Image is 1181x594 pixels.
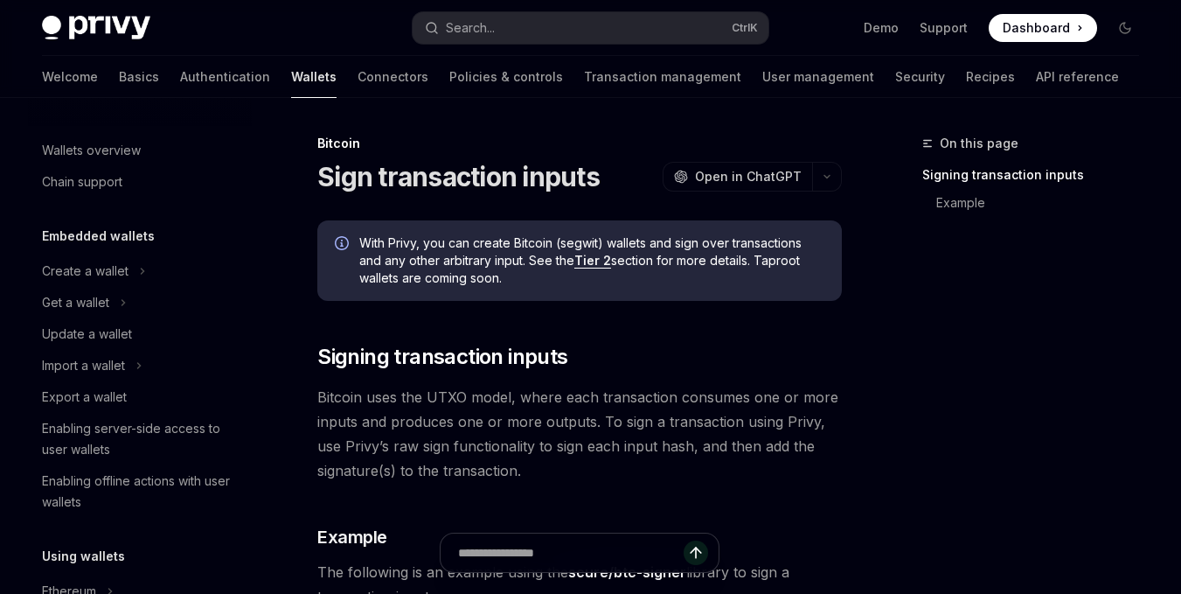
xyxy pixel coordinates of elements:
[695,168,802,185] span: Open in ChatGPT
[42,471,241,513] div: Enabling offline actions with user wallets
[413,12,769,44] button: Open search
[335,236,352,254] svg: Info
[42,355,125,376] div: Import a wallet
[989,14,1097,42] a: Dashboard
[684,541,708,565] button: Send message
[28,135,252,166] a: Wallets overview
[1036,56,1119,98] a: API reference
[119,56,159,98] a: Basics
[458,534,684,572] input: Ask a question...
[317,161,600,192] h1: Sign transaction inputs
[358,56,428,98] a: Connectors
[42,261,129,282] div: Create a wallet
[28,318,252,350] a: Update a wallet
[42,140,141,161] div: Wallets overview
[291,56,337,98] a: Wallets
[663,162,812,192] button: Open in ChatGPT
[446,17,495,38] div: Search...
[732,21,758,35] span: Ctrl K
[317,135,842,152] div: Bitcoin
[42,418,241,460] div: Enabling server-side access to user wallets
[28,287,252,318] button: Toggle Get a wallet section
[28,166,252,198] a: Chain support
[922,189,1153,217] a: Example
[28,350,252,381] button: Toggle Import a wallet section
[42,226,155,247] h5: Embedded wallets
[42,292,109,313] div: Get a wallet
[317,385,842,483] span: Bitcoin uses the UTXO model, where each transaction consumes one or more inputs and produces one ...
[42,16,150,40] img: dark logo
[940,133,1018,154] span: On this page
[42,387,127,408] div: Export a wallet
[895,56,945,98] a: Security
[180,56,270,98] a: Authentication
[574,253,611,269] a: Tier 2
[28,413,252,465] a: Enabling server-side access to user wallets
[1003,19,1070,37] span: Dashboard
[42,56,98,98] a: Welcome
[28,465,252,518] a: Enabling offline actions with user wallets
[317,343,567,371] span: Signing transaction inputs
[584,56,741,98] a: Transaction management
[359,234,824,287] span: With Privy, you can create Bitcoin (segwit) wallets and sign over transactions and any other arbi...
[317,525,387,549] span: Example
[28,381,252,413] a: Export a wallet
[920,19,968,37] a: Support
[449,56,563,98] a: Policies & controls
[42,171,122,192] div: Chain support
[42,324,132,345] div: Update a wallet
[762,56,874,98] a: User management
[28,255,252,287] button: Toggle Create a wallet section
[1111,14,1139,42] button: Toggle dark mode
[966,56,1015,98] a: Recipes
[922,161,1153,189] a: Signing transaction inputs
[864,19,899,37] a: Demo
[42,546,125,567] h5: Using wallets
